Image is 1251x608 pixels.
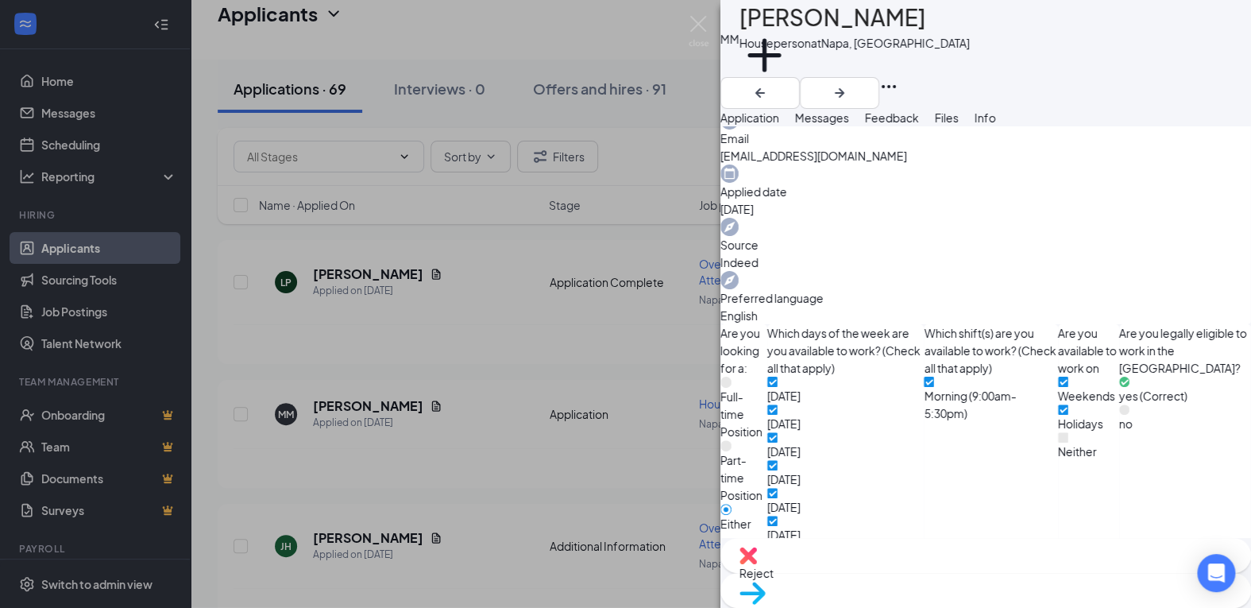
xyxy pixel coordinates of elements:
[1119,324,1251,377] span: Are you legally eligible to work in the [GEOGRAPHIC_DATA]?
[767,528,801,542] span: [DATE]
[720,183,1251,200] span: Applied date
[1197,554,1235,592] div: Open Intercom Messenger
[924,389,1016,420] span: Morning (9:00am-5:30pm)
[800,77,879,109] button: ArrowRight
[720,147,1251,165] span: [EMAIL_ADDRESS][DOMAIN_NAME]
[720,324,767,377] span: Are you looking for a:
[767,416,801,431] span: [DATE]
[767,500,801,514] span: [DATE]
[1058,444,1097,459] span: Neither
[865,110,919,125] span: Feedback
[739,35,970,51] div: Houseperson at Napa, [GEOGRAPHIC_DATA]
[795,110,849,125] span: Messages
[720,236,1251,254] span: Source
[767,472,801,486] span: [DATE]
[720,289,1251,307] span: Preferred language
[830,83,849,103] svg: ArrowRight
[1058,389,1115,403] span: Weekends
[720,130,1251,147] span: Email
[720,389,763,439] span: Full-time Position
[720,30,739,48] div: MM
[720,77,800,109] button: ArrowLeftNew
[879,77,898,96] svg: Ellipses
[720,254,1251,271] span: Indeed
[751,83,770,103] svg: ArrowLeftNew
[767,389,801,403] span: [DATE]
[1119,389,1187,403] span: yes (Correct)
[739,30,790,98] button: PlusAdd a tag
[720,110,779,125] span: Application
[720,517,751,531] span: Either
[767,444,801,459] span: [DATE]
[1058,324,1119,377] span: Are you available to work on
[720,307,1251,324] span: English
[767,324,925,377] span: Which days of the week are you available to work? (Check all that apply)
[924,324,1057,377] span: Which shift(s) are you available to work? (Check all that apply)
[720,453,763,502] span: Part-time Position
[739,566,774,580] span: Reject
[739,30,790,80] svg: Plus
[1058,416,1103,431] span: Holidays
[720,200,1251,218] span: [DATE]
[1119,416,1133,431] span: no
[975,110,996,125] span: Info
[935,110,959,125] span: Files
